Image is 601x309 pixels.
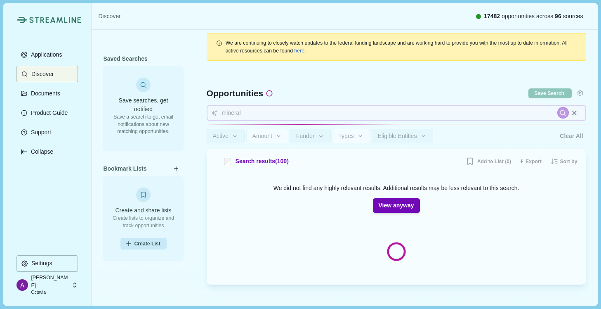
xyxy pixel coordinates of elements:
[28,90,60,97] p: Documents
[31,274,69,289] p: [PERSON_NAME]
[28,129,51,136] p: Support
[226,40,568,53] span: We are continuing to closely watch updates to the federal funding landscape and are working hard ...
[332,129,370,143] button: Types
[109,215,177,229] p: Create lists to organize and track opportunities
[28,109,68,116] p: Product Guide
[373,198,420,213] button: View anyway
[16,255,78,272] button: Settings
[29,17,81,23] img: Streamline Climate Logo
[109,114,177,135] p: Save a search to get email notifications about new matching opportunities.
[378,133,417,140] span: Eligible Entities
[246,129,289,143] button: Amount
[16,124,78,140] button: Support
[28,260,52,267] p: Settings
[28,71,54,78] p: Discover
[16,66,78,82] button: Discover
[236,157,289,166] span: Search results ( 100 )
[16,85,78,102] button: Documents
[252,133,272,140] span: Amount
[213,133,229,140] span: Active
[31,289,69,296] p: Octavia
[296,133,314,140] span: Funder
[290,129,331,143] button: Funder
[16,17,78,23] a: Streamline Climate LogoStreamline Climate Logo
[463,155,514,168] button: Add to List (0)
[338,133,354,140] span: Types
[517,155,544,168] button: Export results to CSV (250 max)
[484,12,583,21] span: opportunities across sources
[372,129,433,143] button: Eligible Entities
[207,129,245,143] button: Active
[98,12,120,21] a: Discover
[273,184,519,193] div: We did not find any highly relevant results. Additional results may be less relevant to this search.
[484,13,500,19] span: 17482
[28,148,53,155] p: Collapse
[226,39,577,55] div: .
[109,96,177,114] h3: Save searches, get notified
[575,88,586,99] button: Settings
[120,238,167,250] button: Create List
[103,55,147,63] span: Saved Searches
[207,105,586,121] input: Search for funding
[16,279,28,291] img: profile picture
[109,206,177,215] h3: Create and share lists
[294,48,304,54] a: here
[28,51,62,58] p: Applications
[16,255,78,275] a: Settings
[207,89,264,97] span: Opportunities
[16,46,78,63] button: Applications
[555,13,561,19] span: 96
[103,164,146,173] span: Bookmark Lists
[16,17,27,23] img: Streamline Climate Logo
[557,129,586,143] button: Clear All
[547,155,580,168] button: Sort by
[16,105,78,121] button: Product Guide
[528,88,571,99] button: Save current search & filters
[16,143,78,160] button: Expand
